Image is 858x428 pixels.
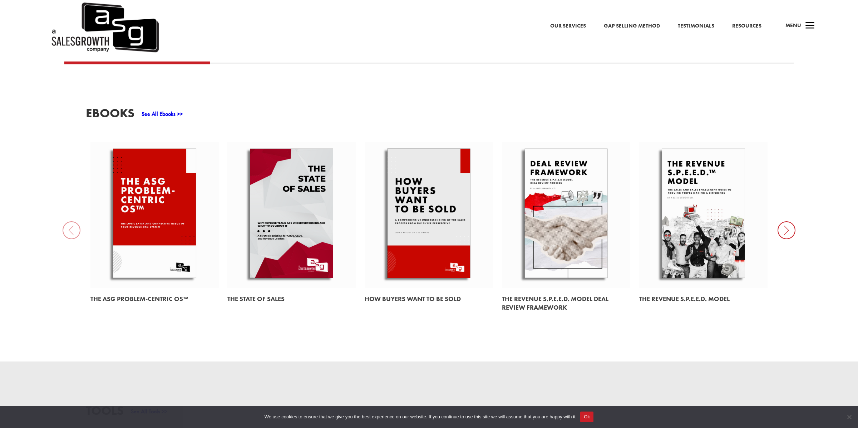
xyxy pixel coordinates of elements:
a: See All Ebooks >> [142,110,183,118]
a: Resources [732,21,761,31]
button: Ok [580,412,593,422]
a: Our Services [550,21,586,31]
span: Menu [785,22,801,29]
span: a [803,19,817,33]
a: Testimonials [678,21,714,31]
span: We use cookies to ensure that we give you the best experience on our website. If you continue to ... [265,413,577,420]
h3: EBooks [86,107,134,123]
h3: Tools [86,404,124,420]
a: Gap Selling Method [604,21,660,31]
span: No [845,413,853,420]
